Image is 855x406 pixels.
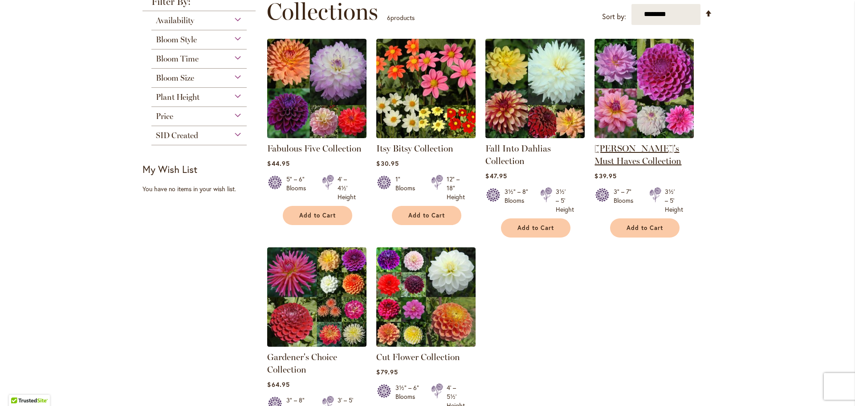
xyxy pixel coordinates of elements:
[267,352,337,375] a: Gardener's Choice Collection
[614,187,639,214] div: 3" – 7" Blooms
[387,11,415,25] p: products
[594,39,694,138] img: Heather's Must Haves Collection
[267,143,362,154] a: Fabulous Five Collection
[156,35,197,45] span: Bloom Style
[505,187,529,214] div: 3½" – 8" Blooms
[267,340,366,349] a: Gardener's Choice Collection
[376,39,476,138] img: Itsy Bitsy Collection
[299,212,336,219] span: Add to Cart
[267,39,366,138] img: Fabulous Five Collection
[376,340,476,349] a: CUT FLOWER COLLECTION
[376,159,399,168] span: $30.95
[594,131,694,140] a: Heather's Must Haves Collection
[156,131,198,140] span: SID Created
[556,187,574,214] div: 3½' – 5' Height
[142,185,261,193] div: You have no items in your wish list.
[376,143,453,154] a: Itsy Bitsy Collection
[517,224,554,232] span: Add to Cart
[156,92,199,102] span: Plant Height
[142,163,197,176] strong: My Wish List
[395,175,420,201] div: 1" Blooms
[485,131,585,140] a: Fall Into Dahlias Collection
[267,159,289,168] span: $44.95
[665,187,683,214] div: 3½' – 5' Height
[485,143,551,166] a: Fall Into Dahlias Collection
[447,175,465,201] div: 12" – 18" Height
[338,175,356,201] div: 4' – 4½' Height
[376,131,476,140] a: Itsy Bitsy Collection
[286,175,311,201] div: 5" – 6" Blooms
[602,8,626,25] label: Sort by:
[408,212,445,219] span: Add to Cart
[627,224,663,232] span: Add to Cart
[392,206,461,225] button: Add to Cart
[501,218,570,238] button: Add to Cart
[156,73,194,83] span: Bloom Size
[7,374,32,399] iframe: Launch Accessibility Center
[485,39,585,138] img: Fall Into Dahlias Collection
[156,16,194,25] span: Availability
[594,143,681,166] a: [PERSON_NAME]'s Must Haves Collection
[594,172,616,180] span: $39.95
[376,247,476,347] img: CUT FLOWER COLLECTION
[156,54,199,64] span: Bloom Time
[485,172,507,180] span: $47.95
[267,380,289,389] span: $64.95
[283,206,352,225] button: Add to Cart
[376,352,460,362] a: Cut Flower Collection
[376,368,398,376] span: $79.95
[267,131,366,140] a: Fabulous Five Collection
[610,218,680,238] button: Add to Cart
[156,111,173,121] span: Price
[387,13,391,22] span: 6
[267,247,366,347] img: Gardener's Choice Collection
